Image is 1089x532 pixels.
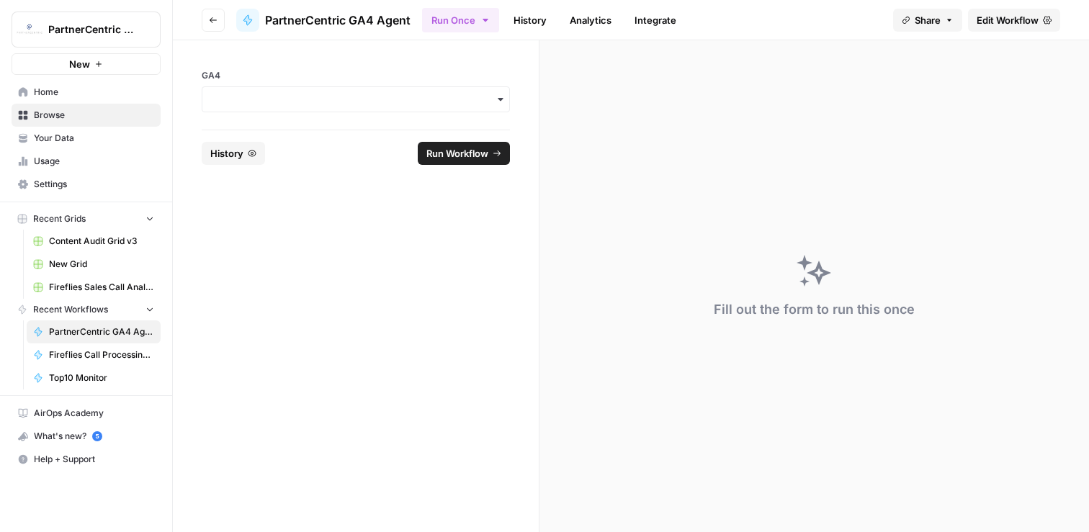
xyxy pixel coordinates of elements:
[12,402,161,425] a: AirOps Academy
[27,366,161,389] a: Top10 Monitor
[418,142,510,165] button: Run Workflow
[48,22,135,37] span: PartnerCentric Sales Tools
[34,453,154,466] span: Help + Support
[12,53,161,75] button: New
[505,9,555,32] a: History
[33,303,108,316] span: Recent Workflows
[210,146,243,161] span: History
[12,208,161,230] button: Recent Grids
[915,13,941,27] span: Share
[12,299,161,320] button: Recent Workflows
[34,86,154,99] span: Home
[27,276,161,299] a: Fireflies Sales Call Analysis For CS
[968,9,1060,32] a: Edit Workflow
[426,146,488,161] span: Run Workflow
[34,407,154,420] span: AirOps Academy
[561,9,620,32] a: Analytics
[95,433,99,440] text: 5
[12,81,161,104] a: Home
[202,69,510,82] label: GA4
[27,320,161,343] a: PartnerCentric GA4 Agent
[12,104,161,127] a: Browse
[27,230,161,253] a: Content Audit Grid v3
[236,9,411,32] a: PartnerCentric GA4 Agent
[714,299,915,320] div: Fill out the form to run this once
[49,258,154,271] span: New Grid
[34,109,154,122] span: Browse
[12,425,161,448] button: What's new? 5
[34,132,154,145] span: Your Data
[27,253,161,276] a: New Grid
[33,212,86,225] span: Recent Grids
[12,448,161,471] button: Help + Support
[27,343,161,366] a: Fireflies Call Processing for CS
[49,281,154,294] span: Fireflies Sales Call Analysis For CS
[34,178,154,191] span: Settings
[265,12,411,29] span: PartnerCentric GA4 Agent
[626,9,685,32] a: Integrate
[12,12,161,48] button: Workspace: PartnerCentric Sales Tools
[422,8,499,32] button: Run Once
[69,57,90,71] span: New
[12,150,161,173] a: Usage
[49,235,154,248] span: Content Audit Grid v3
[34,155,154,168] span: Usage
[49,348,154,361] span: Fireflies Call Processing for CS
[12,173,161,196] a: Settings
[12,127,161,150] a: Your Data
[17,17,42,42] img: PartnerCentric Sales Tools Logo
[977,13,1039,27] span: Edit Workflow
[893,9,962,32] button: Share
[202,142,265,165] button: History
[49,371,154,384] span: Top10 Monitor
[12,425,160,447] div: What's new?
[49,325,154,338] span: PartnerCentric GA4 Agent
[92,431,102,441] a: 5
